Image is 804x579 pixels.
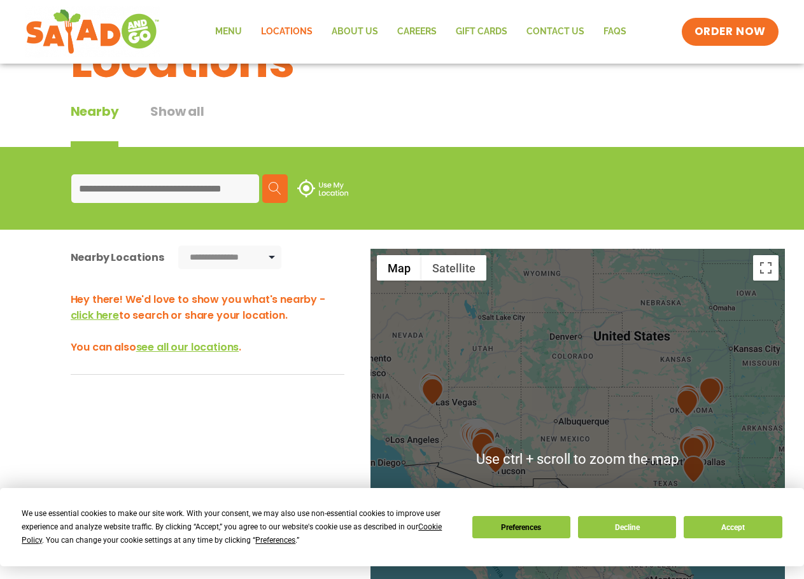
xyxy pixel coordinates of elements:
[71,291,344,355] h3: Hey there! We'd love to show you what's nearby - to search or share your location. You can also .
[684,516,782,538] button: Accept
[71,102,119,147] div: Nearby
[517,17,594,46] a: Contact Us
[206,17,636,46] nav: Menu
[377,255,421,281] button: Show street map
[297,179,348,197] img: use-location.svg
[251,17,322,46] a: Locations
[753,255,779,281] button: Toggle fullscreen view
[206,17,251,46] a: Menu
[421,255,486,281] button: Show satellite imagery
[25,6,160,57] img: new-SAG-logo-768×292
[446,17,517,46] a: GIFT CARDS
[682,18,779,46] a: ORDER NOW
[71,102,236,147] div: Tabbed content
[71,308,119,323] span: click here
[255,536,295,545] span: Preferences
[150,102,204,147] button: Show all
[388,17,446,46] a: Careers
[322,17,388,46] a: About Us
[695,24,766,39] span: ORDER NOW
[71,249,164,265] div: Nearby Locations
[578,516,676,538] button: Decline
[269,182,281,195] img: search.svg
[22,507,456,547] div: We use essential cookies to make our site work. With your consent, we may also use non-essential ...
[472,516,570,538] button: Preferences
[594,17,636,46] a: FAQs
[136,340,239,354] span: see all our locations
